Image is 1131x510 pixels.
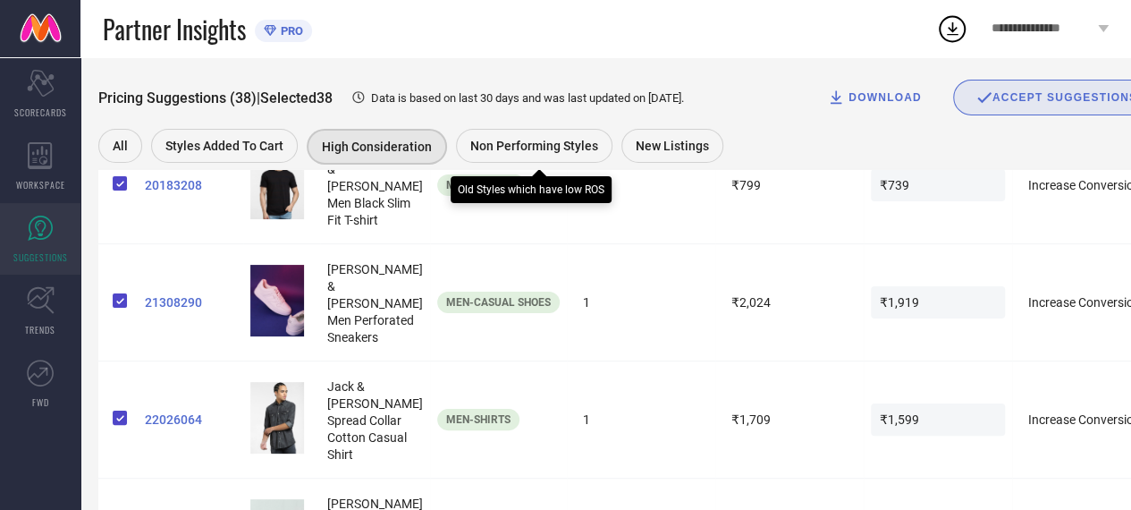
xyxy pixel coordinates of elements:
span: Men-Tshirts [446,179,517,191]
img: b46b3373-8d42-4624-8b7a-7e03b53adb021673504364342-Jack--Jones-Men-Perforated-Sneakers-34416735043... [250,265,304,336]
span: Pricing Suggestions (38) [98,89,257,106]
span: FWD [32,395,49,409]
span: [PERSON_NAME] & [PERSON_NAME] Men Black Slim Fit T-shirt [327,145,423,227]
span: WORKSPACE [16,178,65,191]
span: Men-Casual Shoes [446,296,551,309]
span: Styles Added To Cart [165,139,283,153]
button: DOWNLOAD [805,80,944,115]
span: 3 [574,169,708,201]
div: Old Styles which have low ROS [458,183,604,196]
span: ₹1,709 [722,404,857,436]
span: Non Performing Styles [470,139,598,153]
span: ₹799 [722,169,857,201]
span: New Listings [636,139,709,153]
img: 06c67d39-652c-498f-b843-a185d673f1d21676644067022JackJonesMenBlackCasualShirt1.jpg [250,382,304,454]
a: 21308290 [145,295,236,310]
span: Men-Shirts [446,413,511,426]
span: | [257,89,260,106]
span: 1 [574,404,708,436]
span: 1 [574,286,708,319]
span: ₹1,599 [871,404,1005,436]
span: Jack & [PERSON_NAME] Spread Collar Cotton Casual Shirt [327,379,423,462]
span: PRO [276,24,303,38]
span: TRENDS [25,323,55,336]
div: DOWNLOAD [827,89,922,106]
span: Data is based on last 30 days and was last updated on [DATE] . [371,91,684,105]
a: 22026064 [145,412,236,427]
span: SCORECARDS [14,106,67,119]
span: High Consideration [322,140,432,154]
span: All [113,139,128,153]
span: SUGGESTIONS [13,251,68,264]
a: 20183208 [145,178,236,192]
span: ₹1,919 [871,286,1005,319]
span: Selected 38 [260,89,333,106]
span: [PERSON_NAME] & [PERSON_NAME] Men Perforated Sneakers [327,262,423,344]
div: Open download list [936,13,968,45]
span: ₹2,024 [722,286,857,319]
span: Partner Insights [103,11,246,47]
img: b7af2aa2-f002-4c07-8ae6-dc9dfa3c36161664299099609JackJonesMenBlackSlimFitT-shirt1.jpg [250,148,304,219]
span: ₹739 [871,169,1005,201]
